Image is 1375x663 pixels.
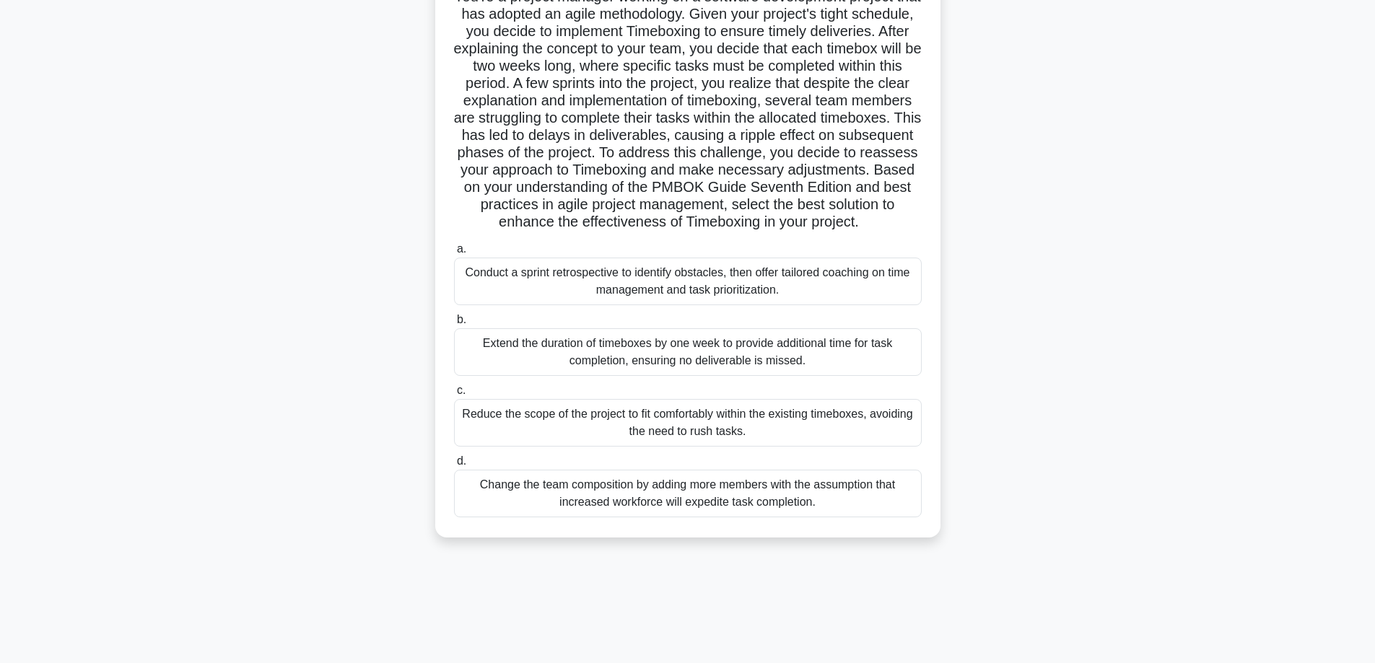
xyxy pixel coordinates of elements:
span: a. [457,242,466,255]
div: Change the team composition by adding more members with the assumption that increased workforce w... [454,470,922,517]
div: Conduct a sprint retrospective to identify obstacles, then offer tailored coaching on time manage... [454,258,922,305]
span: b. [457,313,466,325]
span: d. [457,455,466,467]
div: Extend the duration of timeboxes by one week to provide additional time for task completion, ensu... [454,328,922,376]
span: c. [457,384,466,396]
div: Reduce the scope of the project to fit comfortably within the existing timeboxes, avoiding the ne... [454,399,922,447]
